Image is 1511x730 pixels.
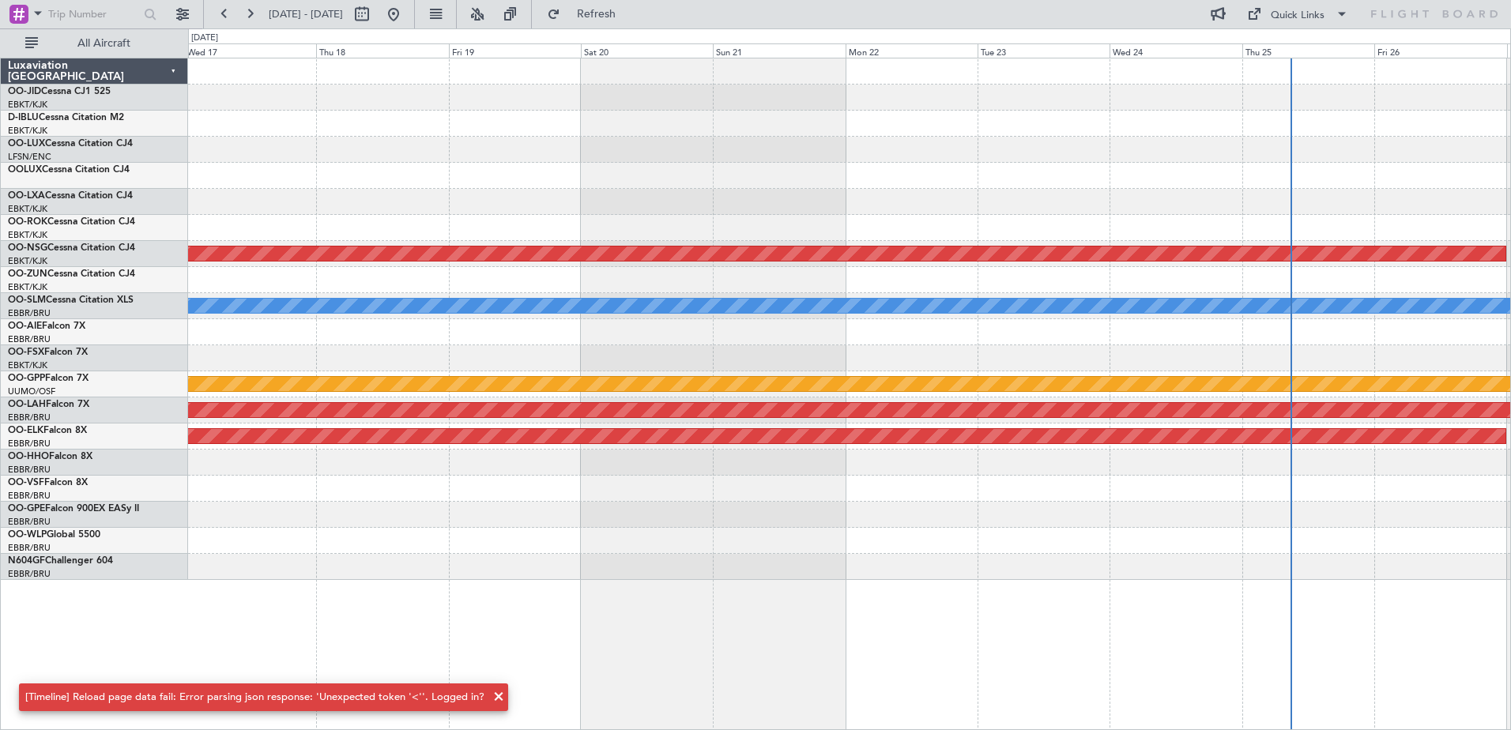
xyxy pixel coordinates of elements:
span: [DATE] - [DATE] [269,7,343,21]
div: Quick Links [1271,8,1324,24]
a: EBBR/BRU [8,307,51,319]
a: N604GFChallenger 604 [8,556,113,566]
div: [Timeline] Reload page data fail: Error parsing json response: 'Unexpected token '<''. Logged in? [25,690,484,706]
a: EBBR/BRU [8,412,51,423]
span: OOLUX [8,165,42,175]
span: OO-JID [8,87,41,96]
a: EBBR/BRU [8,490,51,502]
a: OO-JIDCessna CJ1 525 [8,87,111,96]
span: OO-VSF [8,478,44,487]
span: OO-NSG [8,243,47,253]
span: OO-HHO [8,452,49,461]
input: Trip Number [48,2,139,26]
a: OO-VSFFalcon 8X [8,478,88,487]
a: OO-WLPGlobal 5500 [8,530,100,540]
a: EBKT/KJK [8,99,47,111]
div: Mon 22 [846,43,978,58]
a: EBKT/KJK [8,229,47,241]
a: EBBR/BRU [8,542,51,554]
span: OO-GPP [8,374,45,383]
span: OO-WLP [8,530,47,540]
a: EBBR/BRU [8,464,51,476]
a: OO-SLMCessna Citation XLS [8,295,134,305]
a: OO-HHOFalcon 8X [8,452,92,461]
a: OO-FSXFalcon 7X [8,348,88,357]
div: Wed 24 [1110,43,1242,58]
a: EBKT/KJK [8,203,47,215]
button: Quick Links [1239,2,1356,27]
a: OO-GPPFalcon 7X [8,374,89,383]
a: OOLUXCessna Citation CJ4 [8,165,130,175]
span: Refresh [563,9,630,20]
span: OO-LXA [8,191,45,201]
span: OO-GPE [8,504,45,514]
span: OO-LAH [8,400,46,409]
span: D-IBLU [8,113,39,122]
a: OO-ROKCessna Citation CJ4 [8,217,135,227]
div: Fri 19 [449,43,581,58]
span: N604GF [8,556,45,566]
a: OO-LAHFalcon 7X [8,400,89,409]
span: OO-ELK [8,426,43,435]
div: Thu 25 [1242,43,1374,58]
a: OO-NSGCessna Citation CJ4 [8,243,135,253]
a: LFSN/ENC [8,151,51,163]
div: Fri 26 [1374,43,1506,58]
button: Refresh [540,2,635,27]
a: OO-LXACessna Citation CJ4 [8,191,133,201]
a: EBKT/KJK [8,281,47,293]
div: Thu 18 [316,43,448,58]
a: OO-LUXCessna Citation CJ4 [8,139,133,149]
div: Sat 20 [581,43,713,58]
a: OO-ELKFalcon 8X [8,426,87,435]
div: Tue 23 [978,43,1110,58]
a: OO-AIEFalcon 7X [8,322,85,331]
span: OO-ZUN [8,269,47,279]
a: D-IBLUCessna Citation M2 [8,113,124,122]
a: OO-ZUNCessna Citation CJ4 [8,269,135,279]
span: All Aircraft [41,38,167,49]
a: EBBR/BRU [8,438,51,450]
a: EBKT/KJK [8,125,47,137]
span: OO-ROK [8,217,47,227]
span: OO-FSX [8,348,44,357]
span: OO-AIE [8,322,42,331]
a: EBKT/KJK [8,255,47,267]
div: Wed 17 [184,43,316,58]
a: UUMO/OSF [8,386,55,397]
div: Sun 21 [713,43,845,58]
div: [DATE] [191,32,218,45]
a: EBBR/BRU [8,568,51,580]
span: OO-SLM [8,295,46,305]
a: OO-GPEFalcon 900EX EASy II [8,504,139,514]
a: EBKT/KJK [8,359,47,371]
a: EBBR/BRU [8,333,51,345]
span: OO-LUX [8,139,45,149]
a: EBBR/BRU [8,516,51,528]
button: All Aircraft [17,31,171,56]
